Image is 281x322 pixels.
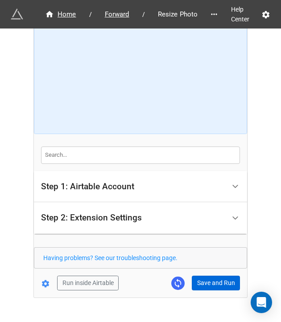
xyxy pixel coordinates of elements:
[142,10,145,19] li: /
[89,10,92,19] li: /
[192,276,240,291] button: Save and Run
[34,202,247,234] div: Step 2: Extension Settings
[43,254,178,261] a: Having problems? See our troubleshooting page.
[153,9,203,20] span: Resize Photo
[41,147,240,163] input: Search...
[42,24,239,126] iframe: How to Resize Images on Airtable in Bulk!
[251,292,272,313] div: Open Intercom Messenger
[57,276,119,291] button: Run inside Airtable
[11,8,23,20] img: miniextensions-icon.73ae0678.png
[36,9,86,20] a: Home
[45,9,76,20] div: Home
[99,9,135,20] span: Forward
[36,9,207,20] nav: breadcrumb
[34,171,247,203] div: Step 1: Airtable Account
[41,182,134,191] div: Step 1: Airtable Account
[225,1,261,27] a: Help Center
[95,9,139,20] a: Forward
[41,213,142,222] div: Step 2: Extension Settings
